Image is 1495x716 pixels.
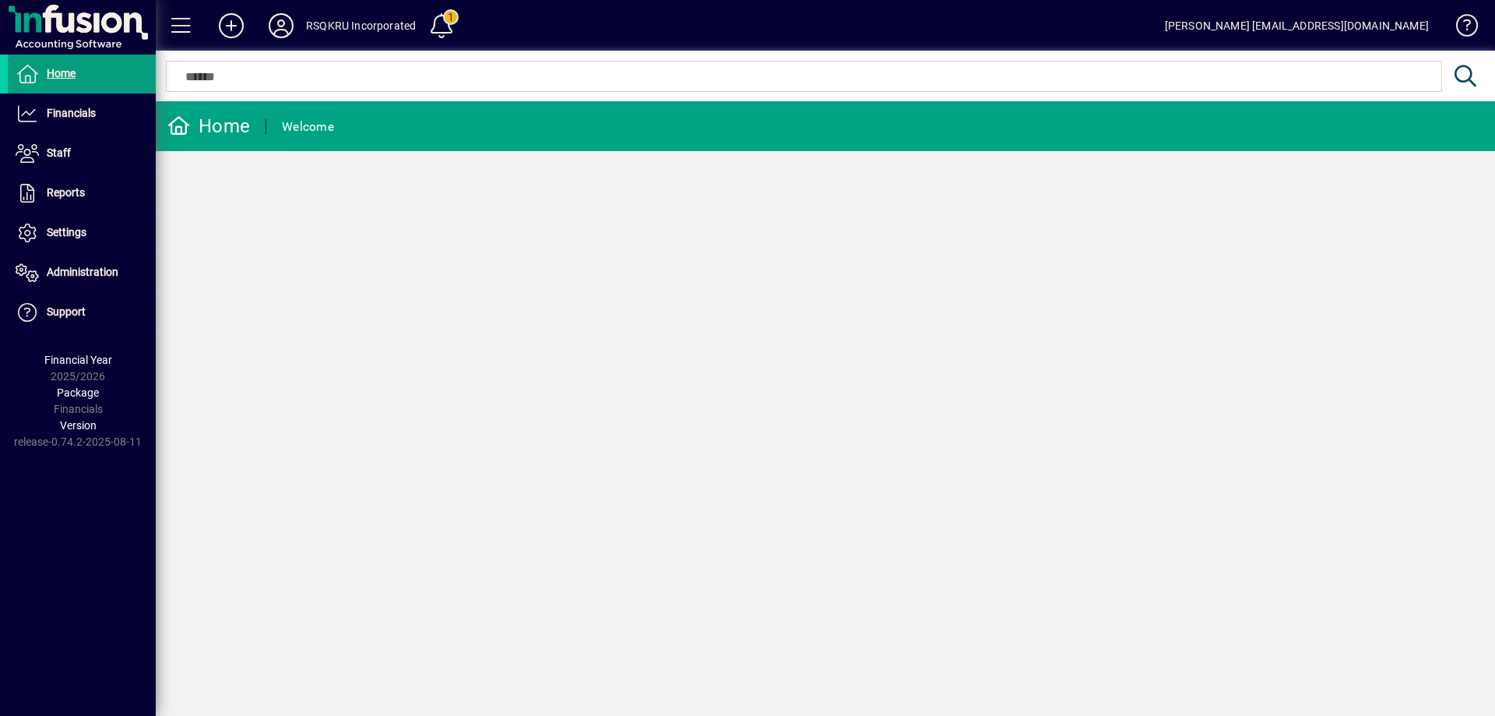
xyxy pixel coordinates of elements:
[8,213,156,252] a: Settings
[57,386,99,399] span: Package
[8,94,156,133] a: Financials
[282,115,334,139] div: Welcome
[47,266,118,278] span: Administration
[8,134,156,173] a: Staff
[8,174,156,213] a: Reports
[44,354,112,366] span: Financial Year
[1444,3,1476,54] a: Knowledge Base
[47,67,76,79] span: Home
[8,253,156,292] a: Administration
[167,114,250,139] div: Home
[1165,13,1429,38] div: [PERSON_NAME] [EMAIL_ADDRESS][DOMAIN_NAME]
[206,12,256,40] button: Add
[47,305,86,318] span: Support
[47,226,86,238] span: Settings
[47,186,85,199] span: Reports
[60,419,97,432] span: Version
[8,293,156,332] a: Support
[256,12,306,40] button: Profile
[47,146,71,159] span: Staff
[47,107,96,119] span: Financials
[306,13,416,38] div: RSQKRU Incorporated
